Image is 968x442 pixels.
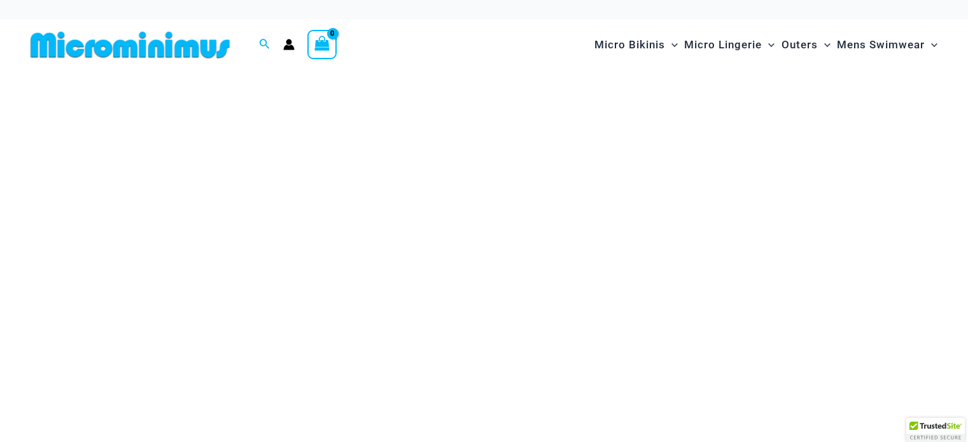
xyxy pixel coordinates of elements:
[818,29,831,61] span: Menu Toggle
[307,30,337,59] a: View Shopping Cart, empty
[589,24,943,66] nav: Site Navigation
[283,39,295,50] a: Account icon link
[778,25,834,64] a: OutersMenu ToggleMenu Toggle
[684,29,762,61] span: Micro Lingerie
[594,29,665,61] span: Micro Bikinis
[925,29,937,61] span: Menu Toggle
[259,37,270,53] a: Search icon link
[782,29,818,61] span: Outers
[837,29,925,61] span: Mens Swimwear
[25,31,235,59] img: MM SHOP LOGO FLAT
[834,25,941,64] a: Mens SwimwearMenu ToggleMenu Toggle
[906,418,965,442] div: TrustedSite Certified
[591,25,681,64] a: Micro BikinisMenu ToggleMenu Toggle
[665,29,678,61] span: Menu Toggle
[762,29,775,61] span: Menu Toggle
[681,25,778,64] a: Micro LingerieMenu ToggleMenu Toggle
